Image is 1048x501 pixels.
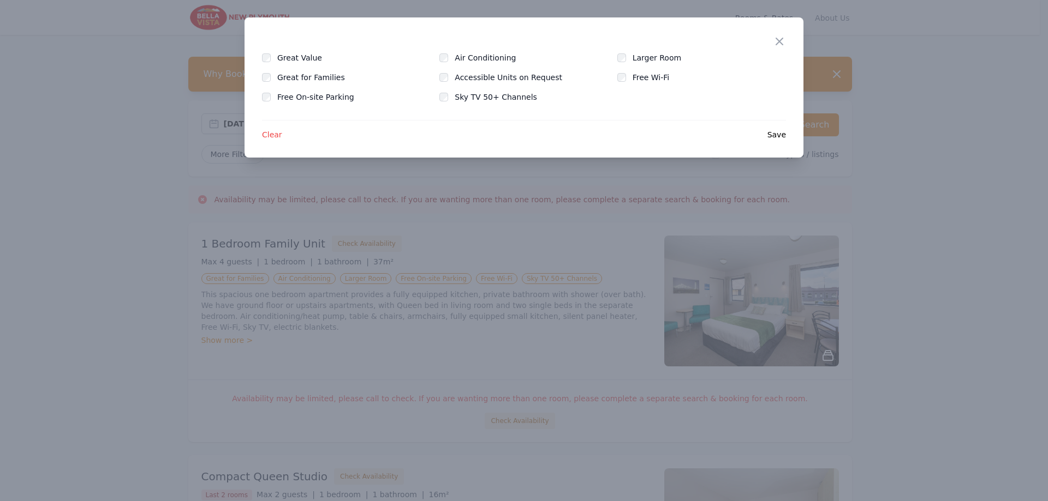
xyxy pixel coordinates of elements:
label: Larger Room [633,52,694,63]
label: Free Wi-Fi [633,72,683,83]
label: Great Value [277,52,335,63]
label: Sky TV 50+ Channels [455,92,550,102]
label: Free On-site Parking [277,92,367,102]
span: Clear [262,129,282,140]
label: Great for Families [277,72,358,83]
label: Accessible Units on Request [455,72,575,83]
span: Save [767,129,786,140]
label: Air Conditioning [455,52,529,63]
